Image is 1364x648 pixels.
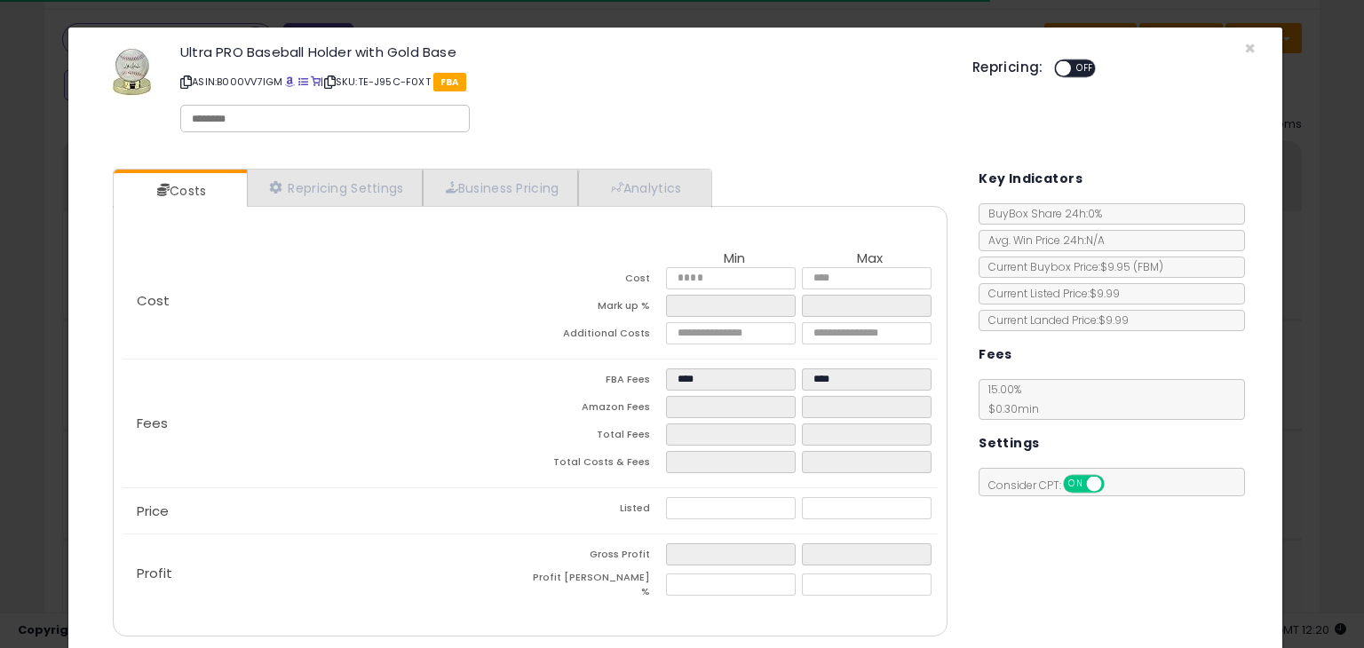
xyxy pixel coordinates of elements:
a: Business Pricing [423,170,578,206]
td: Additional Costs [530,322,666,350]
span: OFF [1071,61,1099,76]
td: Profit [PERSON_NAME] % [530,571,666,604]
td: Listed [530,497,666,525]
td: Total Fees [530,423,666,451]
span: Avg. Win Price 24h: N/A [979,233,1105,248]
a: Your listing only [311,75,321,89]
img: 41wP8MMbBdL._SL60_.jpg [108,45,155,99]
h5: Key Indicators [979,168,1082,190]
span: BuyBox Share 24h: 0% [979,206,1102,221]
p: Price [123,504,530,518]
p: Fees [123,416,530,431]
span: $9.95 [1100,259,1163,274]
p: Cost [123,294,530,308]
td: Total Costs & Fees [530,451,666,478]
a: Repricing Settings [247,170,423,206]
td: Amazon Fees [530,396,666,423]
h5: Settings [979,432,1039,454]
span: ( FBM ) [1133,259,1163,274]
h3: Ultra PRO Baseball Holder with Gold Base [180,45,946,59]
span: Consider CPT: [979,478,1128,493]
span: OFF [1102,477,1130,492]
span: × [1244,36,1256,61]
span: ON [1065,477,1087,492]
p: Profit [123,566,530,581]
td: Mark up % [530,295,666,322]
td: Cost [530,267,666,295]
h5: Fees [979,344,1012,366]
td: FBA Fees [530,368,666,396]
span: $0.30 min [979,401,1039,416]
p: ASIN: B000VV7IGM | SKU: TE-J95C-F0XT [180,67,946,96]
a: Costs [114,173,245,209]
span: Current Buybox Price: [979,259,1163,274]
span: FBA [433,73,466,91]
th: Max [802,251,938,267]
span: Current Landed Price: $9.99 [979,312,1129,328]
td: Gross Profit [530,543,666,571]
a: BuyBox page [285,75,295,89]
h5: Repricing: [972,60,1043,75]
a: All offer listings [298,75,308,89]
a: Analytics [578,170,710,206]
th: Min [666,251,802,267]
span: Current Listed Price: $9.99 [979,286,1120,301]
span: 15.00 % [979,382,1039,416]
